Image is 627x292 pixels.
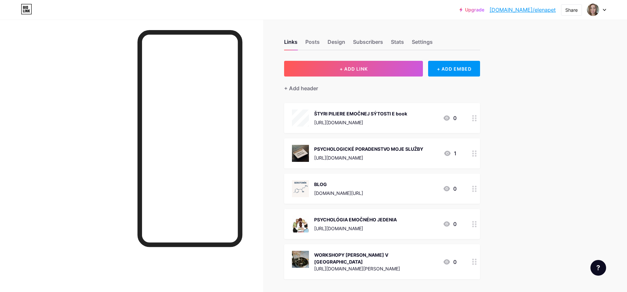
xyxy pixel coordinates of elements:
div: Links [284,38,297,50]
img: Elena Petrus [587,4,599,16]
div: [DOMAIN_NAME][URL] [314,190,363,197]
div: [URL][DOMAIN_NAME][PERSON_NAME] [314,265,438,272]
div: + Add header [284,84,318,92]
div: ŠTYRI PILIERE EMOČNEJ SÝTOSTI E book [314,110,407,117]
div: Subscribers [353,38,383,50]
div: 0 [443,185,457,193]
div: BLOG [314,181,363,188]
button: + ADD LINK [284,61,423,77]
div: [URL][DOMAIN_NAME] [314,154,423,161]
img: PSYCHOLOGICKÉ PORADENSTVO MOJE SLUŽBY [292,145,309,162]
div: Settings [412,38,433,50]
div: PSYCHOLÓGIA EMOČNÉHO JEDENIA [314,216,397,223]
div: [URL][DOMAIN_NAME] [314,225,397,232]
img: PSYCHOLÓGIA EMOČNÉHO JEDENIA [292,215,309,232]
div: 0 [443,114,457,122]
div: [URL][DOMAIN_NAME] [314,119,407,126]
div: 1 [443,149,457,157]
div: Design [328,38,345,50]
div: + ADD EMBED [428,61,480,77]
div: 0 [443,258,457,266]
img: BLOG [292,180,309,197]
div: PSYCHOLOGICKÉ PORADENSTVO MOJE SLUŽBY [314,146,423,152]
div: Stats [391,38,404,50]
span: + ADD LINK [340,66,368,72]
a: [DOMAIN_NAME]/elenapet [490,6,556,14]
img: WORKSHOPY SLOBODA V JEDLE [292,251,309,268]
div: WORKSHOPY [PERSON_NAME] V [GEOGRAPHIC_DATA] [314,251,438,265]
div: Share [565,7,578,13]
div: Posts [305,38,320,50]
a: Upgrade [459,7,484,12]
div: 0 [443,220,457,228]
